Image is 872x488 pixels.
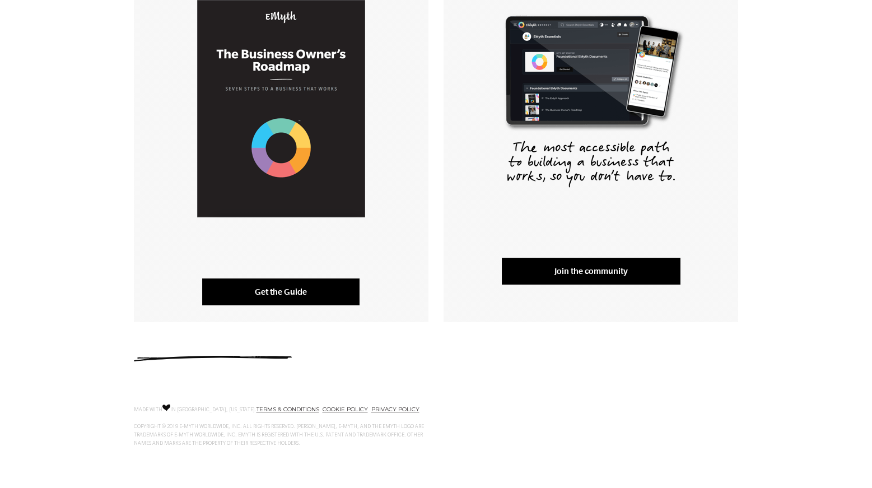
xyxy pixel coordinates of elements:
a: Join the community [502,258,680,285]
span: IN [GEOGRAPHIC_DATA], [US_STATE]. [170,407,257,413]
span: COPYRIGHT © 2019 E-MYTH WORLDWIDE, INC. ALL RIGHTS RESERVED. [PERSON_NAME], E-MYTH, AND THE EMYTH... [134,424,424,447]
span: MADE WITH [134,407,162,413]
img: underline.svg [134,356,292,361]
iframe: Chat Widget [816,434,872,488]
img: Love [162,404,170,411]
a: Get the Guide [202,278,360,305]
a: COOKIE POLICY [323,406,368,413]
a: TERMS & CONDITIONS [257,406,319,413]
a: PRIVACY POLICY [371,406,419,413]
